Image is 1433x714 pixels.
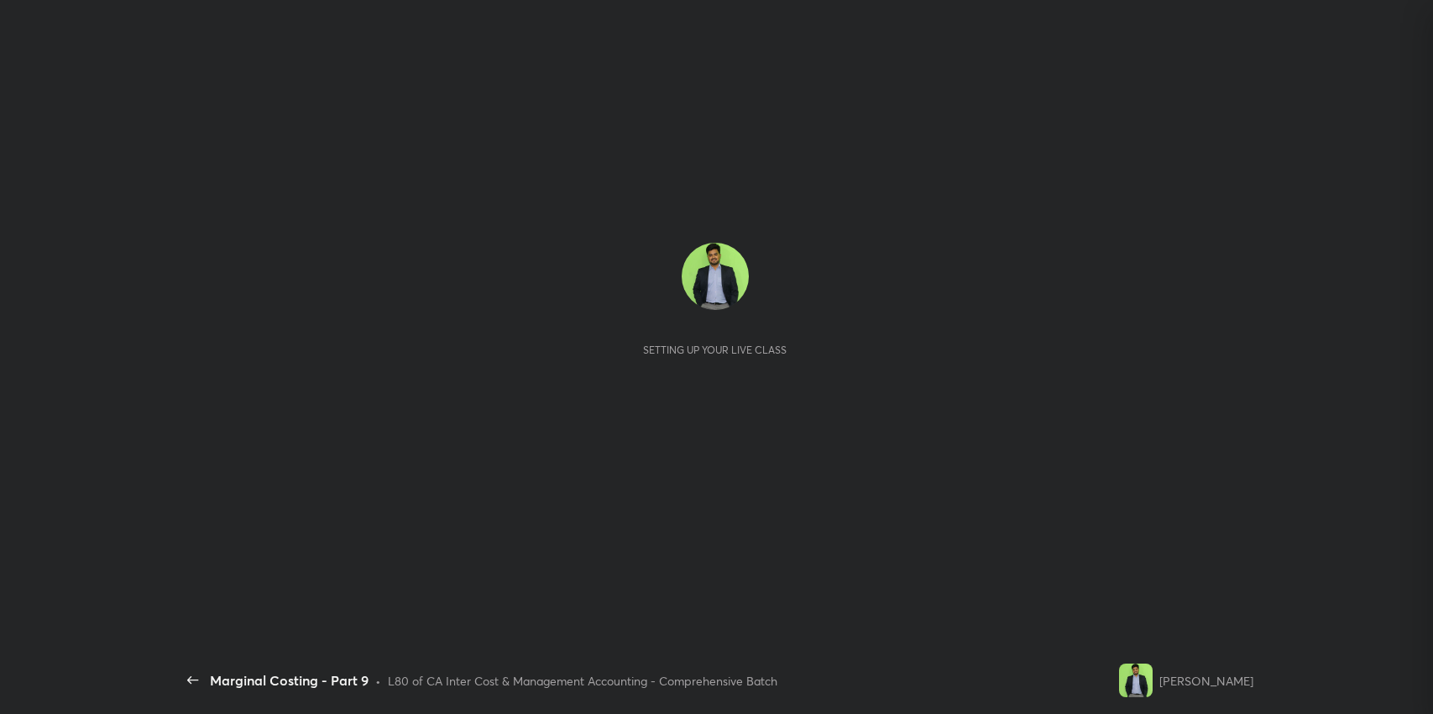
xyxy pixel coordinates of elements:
img: fcc3dd17a7d24364a6f5f049f7d33ac3.jpg [1119,664,1153,697]
div: [PERSON_NAME] [1159,672,1253,690]
div: Marginal Costing - Part 9 [210,670,369,690]
div: L80 of CA Inter Cost & Management Accounting - Comprehensive Batch [388,672,777,690]
img: fcc3dd17a7d24364a6f5f049f7d33ac3.jpg [682,243,749,310]
div: • [375,672,381,690]
div: Setting up your live class [643,344,787,356]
